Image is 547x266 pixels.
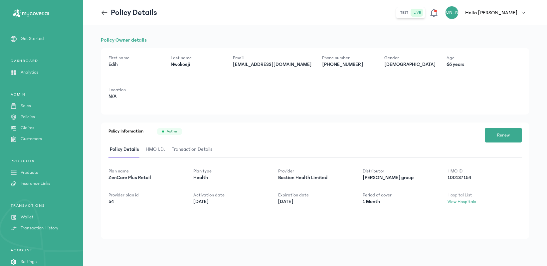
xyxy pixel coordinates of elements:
span: Transaction Details [170,142,214,157]
p: Customers [21,135,42,142]
p: [PERSON_NAME] group [363,174,437,181]
p: First name [108,55,160,61]
p: Settings [21,258,37,265]
p: Hospital list [448,192,522,198]
p: Policies [21,114,35,121]
p: Wallet [21,214,33,221]
button: live [411,9,424,17]
p: Insurance Links [21,180,50,187]
p: Health [193,174,268,181]
a: View Hospitals [448,199,476,204]
span: Renew [497,132,510,139]
p: Edih [108,61,160,68]
div: [PERSON_NAME] [445,6,458,19]
button: Transaction Details [170,142,218,157]
span: Active [167,129,177,134]
button: Renew [485,128,522,142]
p: Claims [21,125,34,132]
p: Hello [PERSON_NAME] [465,9,517,17]
button: HMO I.D. [144,142,170,157]
button: test [398,9,411,17]
p: Products [21,169,38,176]
p: Get Started [21,35,44,42]
p: Provider plan id [108,192,183,198]
button: [PERSON_NAME]Hello [PERSON_NAME] [445,6,529,19]
p: ZenCare Plus Retail [108,174,183,181]
p: Distributor [363,168,437,174]
span: Policy Details [108,142,140,157]
p: 1 Month [363,198,437,205]
p: [DEMOGRAPHIC_DATA] [384,61,436,68]
p: Transaction History [21,225,58,232]
p: Email [233,55,311,61]
p: Phone number [322,55,374,61]
button: Policy Details [108,142,144,157]
p: [EMAIL_ADDRESS][DOMAIN_NAME] [233,61,311,68]
p: Bastion Health Limited [278,174,352,181]
p: Analytics [21,69,38,76]
p: [DATE] [278,198,352,205]
p: Nwokoeji [171,61,222,68]
p: HMO ID [448,168,522,174]
p: Activation date [193,192,268,198]
p: 66 years [447,61,498,68]
p: Expiration date [278,192,352,198]
p: 54 [108,198,183,205]
h1: Policy Information [108,128,143,135]
p: Gender [384,55,436,61]
p: N/A [108,93,160,100]
p: Location [108,87,160,93]
p: Provider [278,168,352,174]
h1: Policy Owner details [101,36,529,44]
p: Plan type [193,168,268,174]
p: 100137154 [448,174,522,181]
p: Period of cover [363,192,437,198]
p: Plan name [108,168,183,174]
p: Sales [21,103,31,110]
span: HMO I.D. [144,142,166,157]
p: Policy Details [111,7,157,18]
p: [PHONE_NUMBER] [322,61,374,68]
p: [DATE] [193,198,268,205]
p: Last name [171,55,222,61]
p: Age [447,55,498,61]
